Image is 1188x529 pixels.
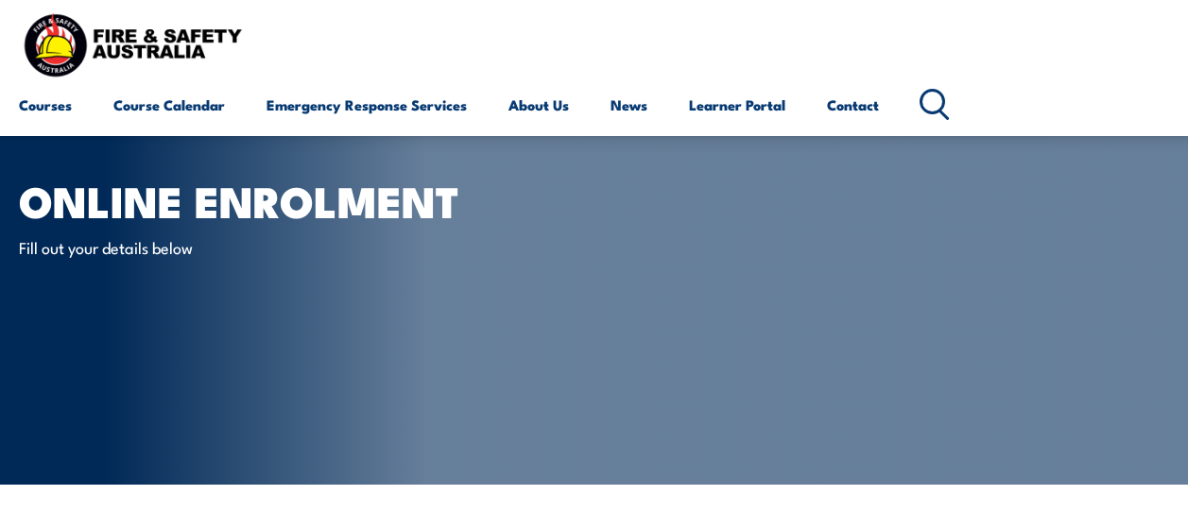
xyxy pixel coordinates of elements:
h1: Online Enrolment [19,181,486,218]
a: Courses [19,82,72,128]
a: Learner Portal [689,82,785,128]
a: Contact [827,82,879,128]
a: News [611,82,647,128]
a: Course Calendar [113,82,225,128]
a: Emergency Response Services [267,82,467,128]
a: About Us [508,82,569,128]
p: Fill out your details below [19,236,364,258]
